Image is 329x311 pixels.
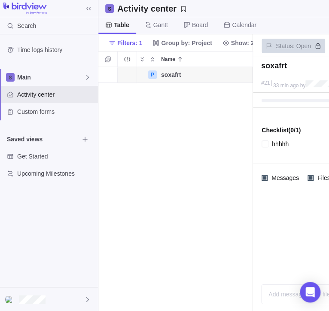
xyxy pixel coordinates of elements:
[231,39,271,47] span: Show: 2 items
[192,21,208,29] span: Board
[118,67,137,83] div: Trouble indication
[147,53,158,65] span: Collapse
[17,21,36,30] span: Search
[158,67,253,82] div: soxafrt
[300,282,320,302] div: Open Intercom Messenger
[268,172,301,184] span: Messages
[262,124,301,136] span: Checklist (0/1)
[148,70,157,79] div: P
[17,46,94,54] span: Time logs history
[137,53,147,65] span: Expand
[17,152,94,161] span: Get Started
[117,3,177,15] h2: Activity center
[17,90,94,99] span: Activity center
[5,294,15,305] div: lowerUser
[5,296,15,303] img: Show
[161,70,181,79] span: soxafrt
[117,39,142,47] span: Filters: 1
[153,21,168,29] span: Gantt
[149,37,215,49] span: Group by: Project
[273,82,299,88] span: 33 min ago
[161,55,175,64] span: Name
[161,39,212,47] span: Group by: Project
[114,21,129,29] span: Table
[300,82,305,88] span: by
[17,169,94,178] span: Upcoming Milestones
[137,67,253,83] div: Name
[261,80,270,86] div: #21
[17,73,84,82] span: Main
[3,3,47,15] img: logo
[102,53,114,65] span: Selection mode
[98,67,253,311] div: grid
[17,107,94,116] span: Custom forms
[114,3,190,15] span: Save your current layout and filters as a View
[219,37,275,49] span: Show: 2 items
[79,133,91,145] span: Browse views
[232,21,256,29] span: Calendar
[7,135,79,143] span: Saved views
[158,52,253,67] div: Name
[105,37,146,49] span: Filters: 1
